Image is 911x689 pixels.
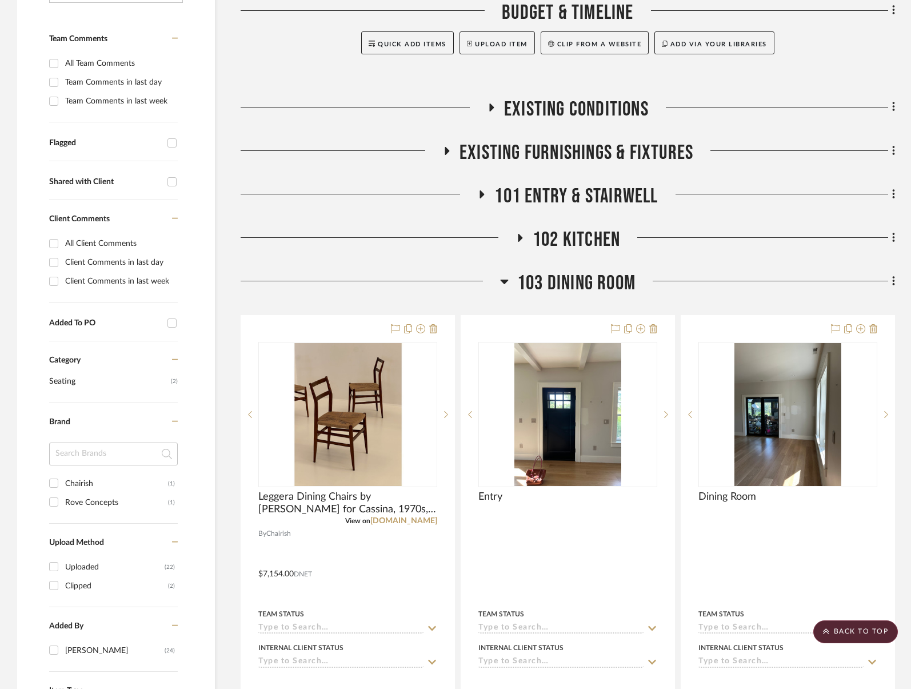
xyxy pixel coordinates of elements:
span: Category [49,356,81,365]
span: Brand [49,418,70,426]
div: Added To PO [49,318,162,328]
div: Internal Client Status [698,643,784,653]
input: Search Brands [49,443,178,465]
div: Internal Client Status [258,643,343,653]
input: Type to Search… [478,623,644,634]
button: Upload Item [460,31,535,54]
div: Flagged [49,138,162,148]
div: Team Status [258,609,304,619]
div: (1) [168,493,175,512]
button: Add via your libraries [654,31,774,54]
span: Dining Room [698,491,756,503]
input: Type to Search… [478,657,644,668]
input: Type to Search… [258,657,423,668]
div: Team Comments in last day [65,73,175,91]
input: Type to Search… [698,623,864,634]
img: Dining Room [734,343,842,486]
span: Upload Method [49,539,104,547]
div: Uploaded [65,558,165,576]
img: Leggera Dining Chairs by Gio Ponti for Cassina, 1970s, Set of 6 [277,343,419,486]
div: (24) [165,642,175,660]
span: Leggera Dining Chairs by [PERSON_NAME] for Cassina, 1970s, Set of 6 [258,491,437,516]
span: Existing Furnishings & Fixtures [460,141,693,165]
span: By [258,528,266,539]
div: (2) [168,577,175,595]
div: [PERSON_NAME] [65,642,165,660]
div: Internal Client Status [478,643,564,653]
div: (22) [165,558,175,576]
span: Chairish [266,528,291,539]
span: View on [345,517,370,524]
span: Existing Conditions [504,97,649,122]
div: Team Comments in last week [65,92,175,110]
div: Team Status [698,609,744,619]
scroll-to-top-button: BACK TO TOP [813,620,898,643]
div: Client Comments in last day [65,253,175,272]
span: 103 Dining Room [517,271,636,296]
div: Rove Concepts [65,493,168,512]
img: Entry [514,343,622,486]
span: Client Comments [49,215,110,223]
div: Clipped [65,577,168,595]
span: Entry [478,491,502,503]
div: Shared with Client [49,177,162,187]
button: Quick Add Items [361,31,454,54]
div: Client Comments in last week [65,272,175,290]
div: Chairish [65,475,168,493]
div: 0 [259,342,437,487]
span: Seating [49,372,168,391]
span: Team Comments [49,35,107,43]
button: Clip from a website [541,31,649,54]
div: (1) [168,475,175,493]
div: All Client Comments [65,234,175,253]
a: [DOMAIN_NAME] [370,517,437,525]
span: (2) [171,372,178,391]
div: All Team Comments [65,54,175,73]
span: 101 Entry & Stairwell [494,184,658,209]
span: Added By [49,622,83,630]
input: Type to Search… [698,657,864,668]
div: Team Status [478,609,524,619]
span: 102 Kitchen [533,228,620,252]
input: Type to Search… [258,623,423,634]
div: 0 [479,342,657,487]
span: Quick Add Items [378,41,446,47]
